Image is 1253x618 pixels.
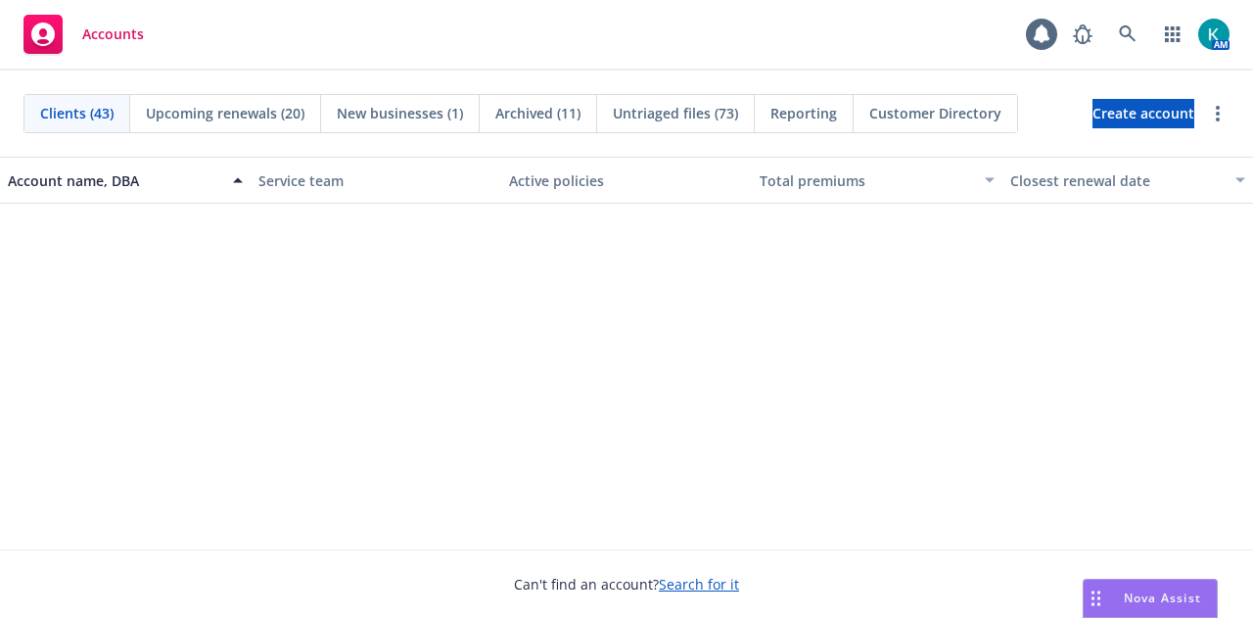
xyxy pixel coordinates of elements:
span: Accounts [82,26,144,42]
span: Clients (43) [40,103,114,123]
button: Closest renewal date [1002,157,1253,204]
button: Total premiums [752,157,1002,204]
span: Nova Assist [1124,590,1201,606]
span: Customer Directory [869,103,1001,123]
span: Upcoming renewals (20) [146,103,304,123]
a: Search [1108,15,1147,54]
a: Create account [1092,99,1194,128]
div: Drag to move [1084,580,1108,617]
div: Total premiums [760,170,973,191]
span: Can't find an account? [514,574,739,594]
span: New businesses (1) [337,103,463,123]
span: Create account [1092,95,1194,132]
a: Report a Bug [1063,15,1102,54]
a: more [1206,102,1230,125]
button: Service team [251,157,501,204]
span: Archived (11) [495,103,580,123]
div: Service team [258,170,493,191]
a: Switch app [1153,15,1192,54]
button: Active policies [501,157,752,204]
a: Search for it [659,575,739,594]
img: photo [1198,19,1230,50]
button: Nova Assist [1083,579,1218,618]
div: Account name, DBA [8,170,221,191]
span: Reporting [770,103,837,123]
span: Untriaged files (73) [613,103,738,123]
div: Active policies [509,170,744,191]
div: Closest renewal date [1010,170,1224,191]
a: Accounts [16,7,152,62]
